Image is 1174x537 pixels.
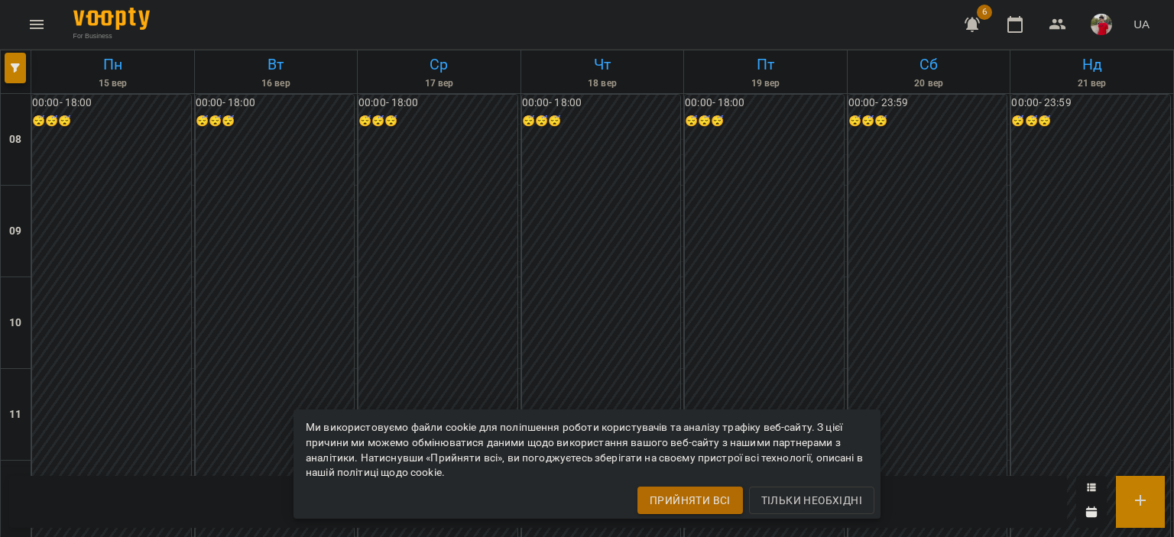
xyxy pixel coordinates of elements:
h6: 00:00 - 23:59 [848,95,1007,112]
button: Прийняти всі [637,487,743,514]
h6: 19 вер [686,76,845,91]
button: Menu [18,6,55,43]
button: Тільки необхідні [749,487,874,514]
h6: 😴😴😴 [522,113,681,130]
span: Тільки необхідні [761,491,862,510]
h6: 16 вер [197,76,355,91]
img: 54b6d9b4e6461886c974555cb82f3b73.jpg [1091,14,1112,35]
h6: 😴😴😴 [196,113,355,130]
h6: Пн [34,53,192,76]
h6: Ср [360,53,518,76]
h6: 10 [9,315,21,332]
h6: 😴😴😴 [1011,113,1170,130]
h6: 20 вер [850,76,1008,91]
h6: 09 [9,223,21,240]
h6: 😴😴😴 [32,113,191,130]
span: 6 [977,5,992,20]
span: UA [1133,16,1150,32]
h6: 17 вер [360,76,518,91]
h6: 😴😴😴 [685,113,844,130]
h6: 21 вер [1013,76,1171,91]
h6: 00:00 - 18:00 [522,95,681,112]
span: For Business [73,31,150,40]
h6: Вт [197,53,355,76]
div: Ми використовуємо файли cookie для поліпшення роботи користувачів та аналізу трафіку веб-сайту. З... [306,414,868,487]
h6: 😴😴😴 [358,113,517,130]
h6: Нд [1013,53,1171,76]
h6: 00:00 - 18:00 [32,95,191,112]
h6: 00:00 - 18:00 [196,95,355,112]
h6: 😴😴😴 [848,113,1007,130]
span: Прийняти всі [650,491,731,510]
h6: 18 вер [524,76,682,91]
h6: 00:00 - 23:59 [1011,95,1170,112]
h6: Чт [524,53,682,76]
h6: 00:00 - 18:00 [358,95,517,112]
img: Voopty Logo [73,8,150,30]
h6: 00:00 - 18:00 [685,95,844,112]
h6: 11 [9,406,21,423]
button: UA [1127,10,1156,38]
h6: Сб [850,53,1008,76]
h6: Пт [686,53,845,76]
h6: 15 вер [34,76,192,91]
h6: 08 [9,131,21,148]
